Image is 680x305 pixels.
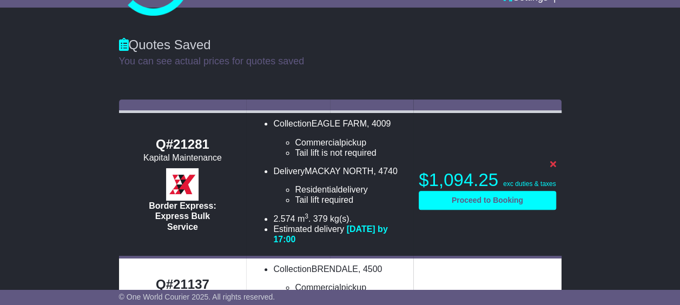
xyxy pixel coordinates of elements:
span: 1,094.25 [428,170,498,190]
li: Collection [273,264,408,303]
li: Tail lift is not required [295,148,408,158]
span: MACKAY NORTH [305,167,373,176]
li: pickup [295,282,408,293]
li: pickup [295,137,408,148]
span: , 4500 [358,264,382,274]
span: m . [298,214,311,223]
div: Q#21281 [124,137,241,152]
span: 379 [313,214,328,223]
li: Delivery [273,166,408,205]
sup: 3 [305,213,308,220]
span: BRENDALE [312,264,358,274]
div: Kapital Maintenance [124,152,241,163]
span: Residential [295,185,338,194]
p: You can see actual prices for quotes saved [119,56,562,68]
span: [DATE] by 17:00 [273,224,387,244]
div: Quotes Saved [119,37,562,53]
div: Q#21137 [124,277,241,293]
span: Commercial [295,138,341,147]
span: $ [419,170,498,190]
span: , 4009 [367,119,391,128]
li: delivery [295,184,408,195]
span: 2.574 [273,214,295,223]
span: EAGLE FARM [312,119,367,128]
li: Tail lift required [295,195,408,205]
li: Estimated delivery [273,224,408,244]
span: , 4740 [373,167,397,176]
span: Commercial [295,283,341,292]
span: exc duties & taxes [503,180,556,188]
li: Collection [273,118,408,158]
a: Proceed to Booking [419,191,556,210]
span: Border Express: Express Bulk Service [149,201,216,231]
img: Border Express: Express Bulk Service [166,168,199,201]
span: kg(s). [330,214,352,223]
span: © One World Courier 2025. All rights reserved. [119,293,275,301]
